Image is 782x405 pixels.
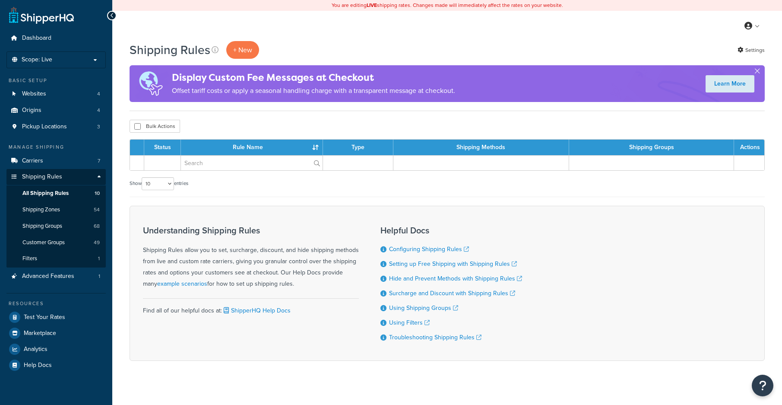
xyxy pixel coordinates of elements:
[24,362,52,369] span: Help Docs
[22,157,43,165] span: Carriers
[98,255,100,262] span: 1
[22,123,67,131] span: Pickup Locations
[6,268,106,284] li: Advanced Features
[24,314,65,321] span: Test Your Rates
[6,169,106,268] li: Shipping Rules
[6,185,106,201] a: All Shipping Rules 10
[95,190,100,197] span: 10
[6,218,106,234] a: Shipping Groups 68
[98,157,100,165] span: 7
[22,173,62,181] span: Shipping Rules
[6,86,106,102] li: Websites
[6,325,106,341] a: Marketplace
[6,77,106,84] div: Basic Setup
[6,202,106,218] a: Shipping Zones 54
[22,190,69,197] span: All Shipping Rules
[144,140,181,155] th: Status
[380,226,522,235] h3: Helpful Docs
[222,306,291,315] a: ShipperHQ Help Docs
[97,107,100,114] span: 4
[172,85,455,97] p: Offset tariff costs or apply a seasonal handling charge with a transparent message at checkout.
[143,226,359,290] div: Shipping Rules allow you to set, surcharge, discount, and hide shipping methods from live and cus...
[24,330,56,337] span: Marketplace
[22,255,37,262] span: Filters
[22,206,60,214] span: Shipping Zones
[22,273,74,280] span: Advanced Features
[157,279,207,288] a: example scenarios
[389,303,458,313] a: Using Shipping Groups
[6,169,106,185] a: Shipping Rules
[22,223,62,230] span: Shipping Groups
[143,298,359,316] div: Find all of our helpful docs at:
[6,309,106,325] a: Test Your Rates
[98,273,100,280] span: 1
[389,274,522,283] a: Hide and Prevent Methods with Shipping Rules
[172,70,455,85] h4: Display Custom Fee Messages at Checkout
[94,223,100,230] span: 68
[6,235,106,251] li: Customer Groups
[6,144,106,151] div: Manage Shipping
[181,140,323,155] th: Rule Name
[6,251,106,267] a: Filters 1
[22,107,41,114] span: Origins
[738,44,765,56] a: Settings
[389,289,515,298] a: Surcharge and Discount with Shipping Rules
[6,153,106,169] li: Carriers
[752,375,773,396] button: Open Resource Center
[367,1,377,9] b: LIVE
[389,318,430,327] a: Using Filters
[6,102,106,118] a: Origins 4
[9,6,74,24] a: ShipperHQ Home
[226,41,259,59] p: + New
[6,119,106,135] a: Pickup Locations 3
[6,119,106,135] li: Pickup Locations
[393,140,570,155] th: Shipping Methods
[569,140,734,155] th: Shipping Groups
[97,90,100,98] span: 4
[6,86,106,102] a: Websites 4
[389,333,481,342] a: Troubleshooting Shipping Rules
[323,140,393,155] th: Type
[6,268,106,284] a: Advanced Features 1
[6,153,106,169] a: Carriers 7
[22,35,51,42] span: Dashboard
[130,120,180,133] button: Bulk Actions
[94,239,100,246] span: 49
[389,259,517,268] a: Setting up Free Shipping with Shipping Rules
[6,251,106,267] li: Filters
[24,346,47,353] span: Analytics
[6,185,106,201] li: All Shipping Rules
[22,239,65,246] span: Customer Groups
[94,206,100,214] span: 54
[6,218,106,234] li: Shipping Groups
[22,56,52,64] span: Scope: Live
[130,41,210,58] h1: Shipping Rules
[142,177,174,190] select: Showentries
[97,123,100,131] span: 3
[130,177,188,190] label: Show entries
[130,65,172,102] img: duties-banner-06bc72dcb5fe05cb3f9472aba00be2ae8eb53ab6f0d8bb03d382ba314ac3c341.png
[389,245,469,254] a: Configuring Shipping Rules
[6,30,106,46] a: Dashboard
[6,235,106,251] a: Customer Groups 49
[22,90,46,98] span: Websites
[706,75,754,92] a: Learn More
[6,341,106,357] a: Analytics
[6,102,106,118] li: Origins
[6,300,106,307] div: Resources
[6,357,106,373] a: Help Docs
[6,202,106,218] li: Shipping Zones
[181,156,323,170] input: Search
[143,226,359,235] h3: Understanding Shipping Rules
[734,140,764,155] th: Actions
